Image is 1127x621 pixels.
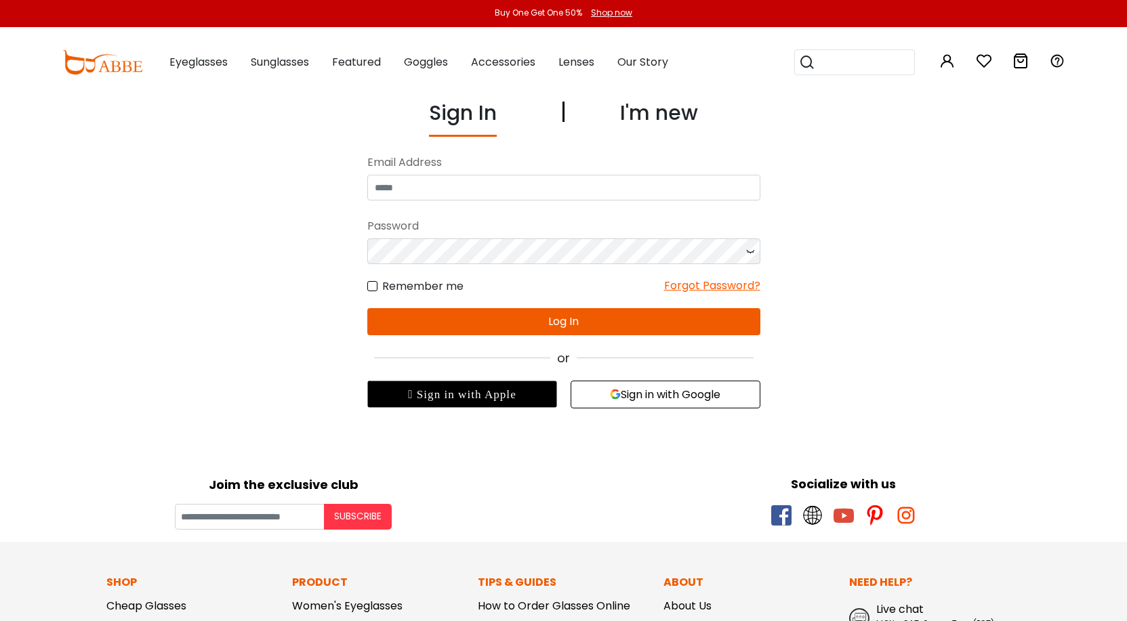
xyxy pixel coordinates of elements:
[175,504,324,530] input: Your email
[478,574,650,591] p: Tips & Guides
[471,54,535,70] span: Accessories
[620,98,698,137] div: I'm new
[62,50,142,74] img: abbeglasses.com
[571,475,1118,493] div: Socialize with us
[617,54,668,70] span: Our Story
[802,505,823,526] span: twitter
[478,598,630,614] a: How to Order Glasses Online
[324,504,392,530] button: Subscribe
[663,574,836,591] p: About
[558,54,594,70] span: Lenses
[251,54,309,70] span: Sunglasses
[663,598,712,614] a: About Us
[106,598,186,614] a: Cheap Glasses
[429,98,497,137] div: Sign In
[664,278,760,295] div: Forgot Password?
[10,473,557,494] div: Joim the exclusive club
[367,381,557,408] div: Sign in with Apple
[367,214,760,238] div: Password
[106,574,279,591] p: Shop
[292,598,403,614] a: Women's Eyeglasses
[332,54,381,70] span: Featured
[584,7,632,18] a: Shop now
[367,278,464,295] label: Remember me
[876,601,924,617] span: Live chat
[495,7,582,19] div: Buy One Get One 50%
[771,505,792,526] span: facebook
[292,574,464,591] p: Product
[404,54,448,70] span: Goggles
[849,574,1021,591] p: Need Help?
[865,505,885,526] span: pinterest
[591,7,632,19] div: Shop now
[367,308,760,335] button: Log In
[367,150,760,175] div: Email Address
[896,505,916,526] span: instagram
[169,54,228,70] span: Eyeglasses
[571,381,760,408] button: Sign in with Google
[834,505,854,526] span: youtube
[367,349,760,367] div: or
